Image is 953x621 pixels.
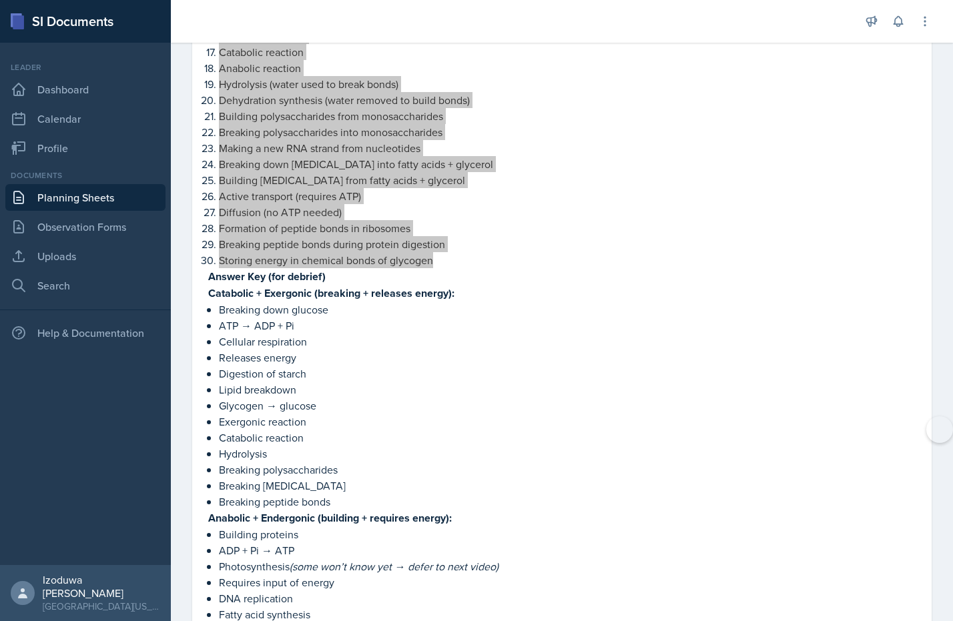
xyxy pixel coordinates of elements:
p: Lipid breakdown [219,382,916,398]
div: Help & Documentation [5,320,166,346]
p: Releases energy [219,350,916,366]
p: Breaking polysaccharides into monosaccharides [219,124,916,140]
div: [GEOGRAPHIC_DATA][US_STATE] [43,600,160,613]
em: (some won’t know yet → defer to next video) [290,559,499,574]
a: Planning Sheets [5,184,166,211]
a: Observation Forms [5,213,166,240]
div: Leader [5,61,166,73]
p: Breaking polysaccharides [219,462,916,478]
p: Catabolic reaction [219,430,916,446]
a: Profile [5,135,166,161]
a: Dashboard [5,76,166,103]
p: Building [MEDICAL_DATA] from fatty acids + glycerol [219,172,916,188]
p: Storing energy in chemical bonds of glycogen [219,252,916,268]
p: Diffusion (no ATP needed) [219,204,916,220]
p: Photosynthesis [219,558,916,574]
p: Breaking down glucose [219,301,916,318]
a: Search [5,272,166,299]
p: Exergonic reaction [219,414,916,430]
p: Building proteins [219,526,916,542]
p: Glycogen → glucose [219,398,916,414]
p: Requires input of energy [219,574,916,590]
p: ADP + Pi → ATP [219,542,916,558]
p: Digestion of starch [219,366,916,382]
p: Cellular respiration [219,334,916,350]
strong: Catabolic + Exergonic (breaking + releases energy): [208,285,454,301]
p: Catabolic reaction [219,44,916,60]
p: Breaking peptide bonds during protein digestion [219,236,916,252]
strong: Answer Key (for debrief) [208,269,326,284]
p: Breaking [MEDICAL_DATA] [219,478,916,494]
p: Dehydration synthesis (water removed to build bonds) [219,92,916,108]
p: Making a new RNA strand from nucleotides [219,140,916,156]
p: Breaking peptide bonds [219,494,916,510]
p: ATP → ADP + Pi [219,318,916,334]
p: Active transport (requires ATP) [219,188,916,204]
a: Uploads [5,243,166,269]
p: Anabolic reaction [219,60,916,76]
p: Formation of peptide bonds in ribosomes [219,220,916,236]
div: Izoduwa [PERSON_NAME] [43,573,160,600]
div: Documents [5,169,166,181]
p: Hydrolysis [219,446,916,462]
strong: Anabolic + Endergonic (building + requires energy): [208,510,452,526]
a: Calendar [5,105,166,132]
p: Building polysaccharides from monosaccharides [219,108,916,124]
p: DNA replication [219,590,916,606]
p: Breaking down [MEDICAL_DATA] into fatty acids + glycerol [219,156,916,172]
p: Hydrolysis (water used to break bonds) [219,76,916,92]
